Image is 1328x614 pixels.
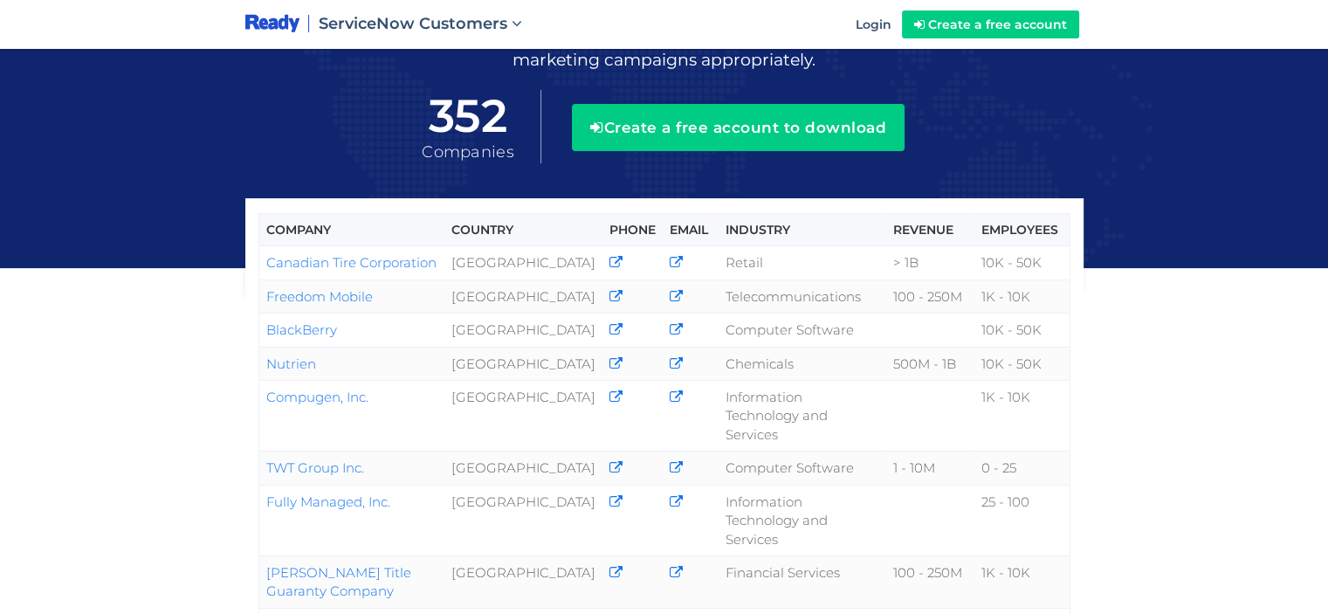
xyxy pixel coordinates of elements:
[974,246,1070,279] td: 10K - 50K
[885,246,974,279] td: > 1B
[266,564,411,599] a: [PERSON_NAME] Title Guaranty Company
[422,142,514,162] span: Companies
[974,279,1070,313] td: 1K - 10K
[902,10,1079,38] a: Create a free account
[444,314,602,347] td: [GEOGRAPHIC_DATA]
[856,17,891,32] span: Login
[719,347,886,380] td: Chemicals
[974,347,1070,380] td: 10K - 50K
[319,14,507,33] span: ServiceNow Customers
[266,288,373,305] a: Freedom Mobile
[719,380,886,451] td: Information Technology and Services
[444,246,602,279] td: [GEOGRAPHIC_DATA]
[719,314,886,347] td: Computer Software
[444,347,602,380] td: [GEOGRAPHIC_DATA]
[719,246,886,279] td: Retail
[885,452,974,485] td: 1 - 10M
[444,485,602,555] td: [GEOGRAPHIC_DATA]
[266,389,368,405] a: Compugen, Inc.
[444,279,602,313] td: [GEOGRAPHIC_DATA]
[974,214,1070,246] th: Employees
[572,104,905,151] button: Create a free account to download
[602,214,663,246] th: Phone
[266,459,364,476] a: TWT Group Inc.
[245,13,300,35] img: logo
[885,347,974,380] td: 500M - 1B
[266,254,437,271] a: Canadian Tire Corporation
[444,555,602,608] td: [GEOGRAPHIC_DATA]
[845,3,902,46] a: Login
[258,214,444,246] th: Company
[719,279,886,313] td: Telecommunications
[444,214,602,246] th: Country
[266,355,316,372] a: Nutrien
[444,380,602,451] td: [GEOGRAPHIC_DATA]
[444,452,602,485] td: [GEOGRAPHIC_DATA]
[422,91,514,141] span: 352
[885,214,974,246] th: Revenue
[266,321,337,338] a: BlackBerry
[974,485,1070,555] td: 25 - 100
[974,380,1070,451] td: 1K - 10K
[974,555,1070,608] td: 1K - 10K
[719,452,886,485] td: Computer Software
[885,555,974,608] td: 100 - 250M
[719,555,886,608] td: Financial Services
[719,485,886,555] td: Information Technology and Services
[885,279,974,313] td: 100 - 250M
[719,214,886,246] th: Industry
[974,452,1070,485] td: 0 - 25
[663,214,718,246] th: Email
[266,493,390,510] a: Fully Managed, Inc.
[974,314,1070,347] td: 10K - 50K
